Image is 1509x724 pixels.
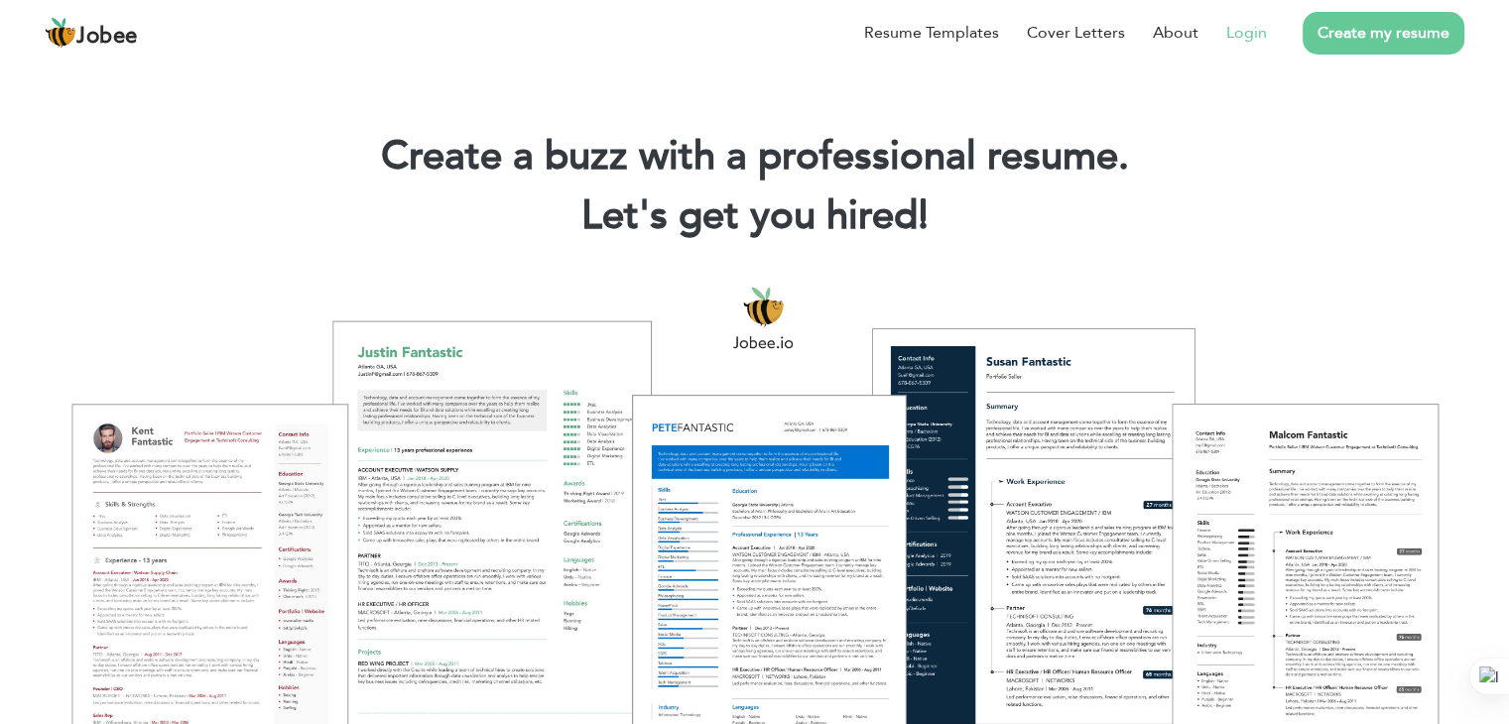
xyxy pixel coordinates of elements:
[45,17,76,49] img: jobee.io
[864,21,999,45] a: Resume Templates
[679,188,929,243] span: get you hired!
[45,17,138,49] a: Jobee
[919,188,928,243] span: |
[76,26,138,48] span: Jobee
[30,131,1479,182] h1: Create a buzz with a professional resume.
[1027,21,1125,45] a: Cover Letters
[30,190,1479,242] h2: Let's
[1303,12,1464,55] a: Create my resume
[1226,21,1267,45] a: Login
[1153,21,1198,45] a: About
